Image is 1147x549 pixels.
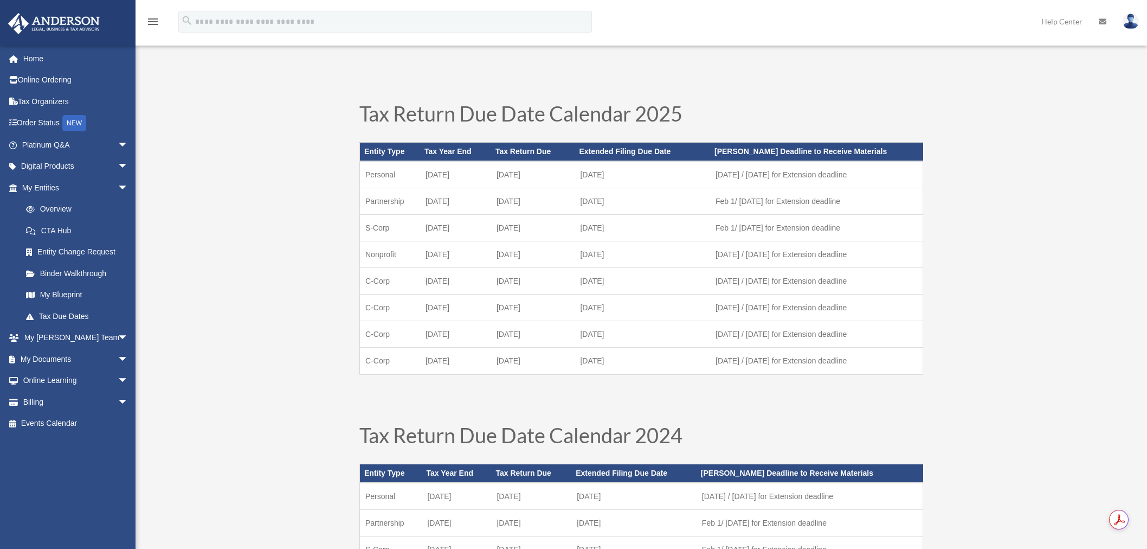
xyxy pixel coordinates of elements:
[8,177,145,199] a: My Entitiesarrow_drop_down
[118,391,139,413] span: arrow_drop_down
[118,156,139,178] span: arrow_drop_down
[710,268,923,295] td: [DATE] / [DATE] for Extension deadline
[118,370,139,392] span: arrow_drop_down
[697,510,923,537] td: Feb 1/ [DATE] for Extension deadline
[360,143,421,161] th: Entity Type
[575,268,710,295] td: [DATE]
[575,188,710,215] td: [DATE]
[420,143,491,161] th: Tax Year End
[491,215,575,241] td: [DATE]
[420,215,491,241] td: [DATE]
[697,483,923,510] td: [DATE] / [DATE] for Extension deadline
[15,220,145,241] a: CTA Hub
[710,348,923,375] td: [DATE] / [DATE] for Extension deadline
[710,321,923,348] td: [DATE] / [DATE] for Extension deadline
[575,348,710,375] td: [DATE]
[181,15,193,27] i: search
[360,295,421,321] td: C-Corp
[491,483,571,510] td: [DATE]
[359,103,923,129] h1: Tax Return Due Date Calendar 2025
[575,143,710,161] th: Extended Filing Due Date
[118,134,139,156] span: arrow_drop_down
[710,143,923,161] th: [PERSON_NAME] Deadline to Receive Materials
[360,241,421,268] td: Nonprofit
[360,348,421,375] td: C-Corp
[491,348,575,375] td: [DATE]
[8,112,145,135] a: Order StatusNEW
[420,321,491,348] td: [DATE]
[15,199,145,220] a: Overview
[491,295,575,321] td: [DATE]
[710,215,923,241] td: Feb 1/ [DATE] for Extension deadline
[571,464,697,483] th: Extended Filing Due Date
[420,241,491,268] td: [DATE]
[491,510,571,537] td: [DATE]
[8,48,145,69] a: Home
[420,348,491,375] td: [DATE]
[15,284,145,306] a: My Blueprint
[146,15,159,28] i: menu
[710,161,923,188] td: [DATE] / [DATE] for Extension deadline
[420,188,491,215] td: [DATE]
[360,268,421,295] td: C-Corp
[710,188,923,215] td: Feb 1/ [DATE] for Extension deadline
[422,510,491,537] td: [DATE]
[491,161,575,188] td: [DATE]
[575,161,710,188] td: [DATE]
[575,215,710,241] td: [DATE]
[575,295,710,321] td: [DATE]
[571,483,697,510] td: [DATE]
[710,241,923,268] td: [DATE] / [DATE] for Extension deadline
[8,370,145,392] a: Online Learningarrow_drop_down
[697,464,923,483] th: [PERSON_NAME] Deadline to Receive Materials
[8,348,145,370] a: My Documentsarrow_drop_down
[5,13,103,34] img: Anderson Advisors Platinum Portal
[15,263,145,284] a: Binder Walkthrough
[360,161,421,188] td: Personal
[420,268,491,295] td: [DATE]
[1123,14,1139,29] img: User Pic
[8,134,145,156] a: Platinum Q&Aarrow_drop_down
[491,143,575,161] th: Tax Return Due
[8,91,145,112] a: Tax Organizers
[491,188,575,215] td: [DATE]
[360,188,421,215] td: Partnership
[491,464,571,483] th: Tax Return Due
[360,510,422,537] td: Partnership
[575,321,710,348] td: [DATE]
[710,295,923,321] td: [DATE] / [DATE] for Extension deadline
[118,177,139,199] span: arrow_drop_down
[420,161,491,188] td: [DATE]
[422,464,491,483] th: Tax Year End
[8,69,145,91] a: Online Ordering
[491,241,575,268] td: [DATE]
[575,241,710,268] td: [DATE]
[360,321,421,348] td: C-Corp
[8,156,145,177] a: Digital Productsarrow_drop_down
[15,305,139,327] a: Tax Due Dates
[8,327,145,349] a: My [PERSON_NAME] Teamarrow_drop_down
[360,215,421,241] td: S-Corp
[571,510,697,537] td: [DATE]
[359,425,923,451] h1: Tax Return Due Date Calendar 2024
[8,391,145,413] a: Billingarrow_drop_down
[420,295,491,321] td: [DATE]
[360,464,422,483] th: Entity Type
[118,348,139,371] span: arrow_drop_down
[15,241,145,263] a: Entity Change Request
[8,413,145,435] a: Events Calendar
[118,327,139,349] span: arrow_drop_down
[360,483,422,510] td: Personal
[146,19,159,28] a: menu
[491,321,575,348] td: [DATE]
[491,268,575,295] td: [DATE]
[62,115,86,131] div: NEW
[422,483,491,510] td: [DATE]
